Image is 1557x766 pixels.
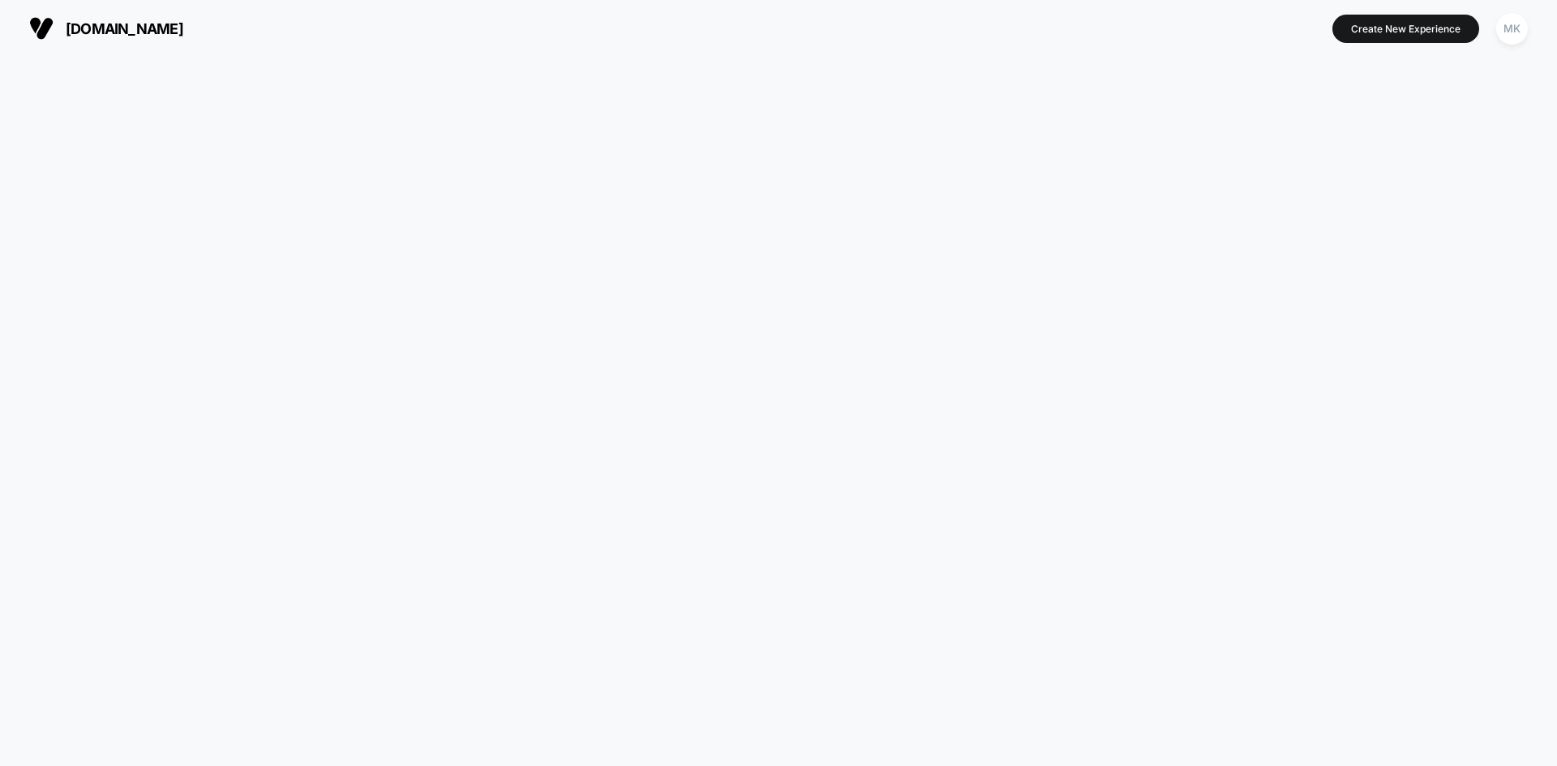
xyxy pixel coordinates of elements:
button: MK [1491,12,1533,45]
button: Create New Experience [1332,15,1479,43]
button: [DOMAIN_NAME] [24,15,188,41]
div: MK [1496,13,1528,45]
span: [DOMAIN_NAME] [66,20,183,37]
img: Visually logo [29,16,54,41]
